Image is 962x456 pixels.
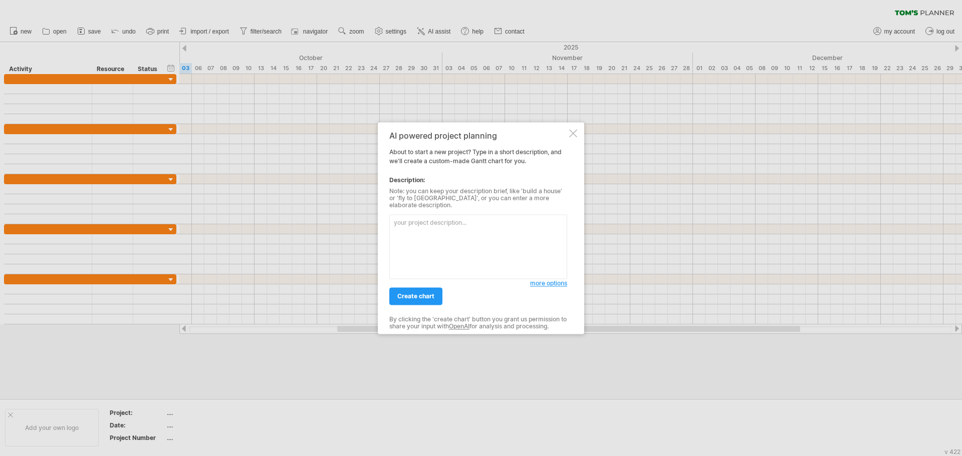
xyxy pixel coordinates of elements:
[449,323,469,330] a: OpenAI
[530,279,567,288] a: more options
[389,176,567,185] div: Description:
[389,131,567,140] div: AI powered project planning
[389,131,567,325] div: About to start a new project? Type in a short description, and we'll create a custom-made Gantt c...
[397,292,434,300] span: create chart
[389,287,442,305] a: create chart
[530,279,567,287] span: more options
[389,188,567,209] div: Note: you can keep your description brief, like 'build a house' or 'fly to [GEOGRAPHIC_DATA]', or...
[389,316,567,330] div: By clicking the 'create chart' button you grant us permission to share your input with for analys...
